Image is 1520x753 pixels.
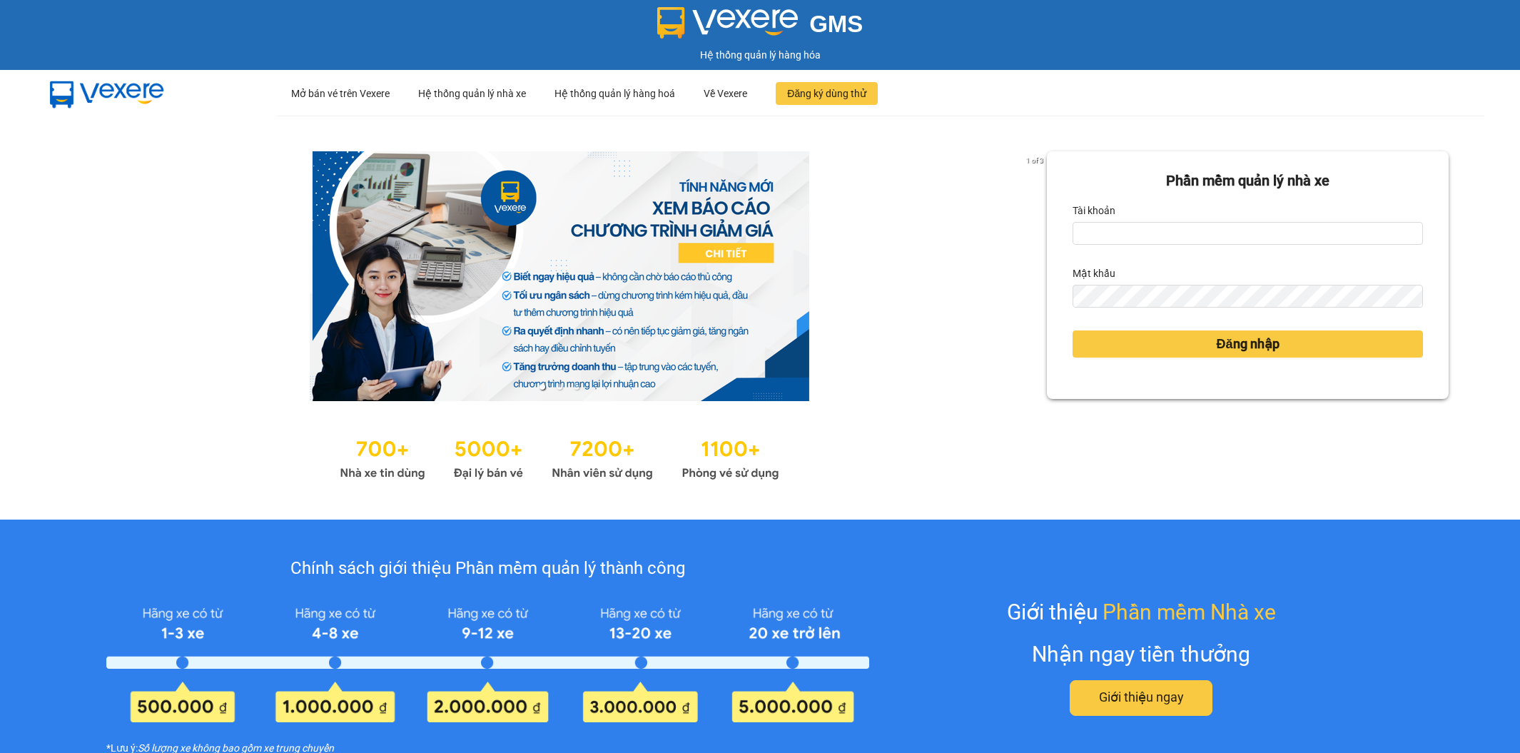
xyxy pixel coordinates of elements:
div: Giới thiệu [1007,595,1276,629]
div: Hệ thống quản lý hàng hóa [4,47,1516,63]
button: next slide / item [1027,151,1047,401]
img: mbUUG5Q.png [36,70,178,117]
img: policy-intruduce-detail.png [106,600,869,722]
div: Về Vexere [704,71,747,116]
div: Nhận ngay tiền thưởng [1032,637,1250,671]
img: Statistics.png [340,430,779,484]
span: Giới thiệu ngay [1099,687,1184,707]
p: 1 of 3 [1022,151,1047,170]
input: Tài khoản [1073,222,1423,245]
button: Đăng ký dùng thử [776,82,878,105]
span: Phần mềm Nhà xe [1103,595,1276,629]
button: Giới thiệu ngay [1070,680,1212,716]
button: previous slide / item [71,151,91,401]
button: Đăng nhập [1073,330,1423,358]
div: Hệ thống quản lý hàng hoá [554,71,675,116]
li: slide item 1 [539,384,545,390]
span: GMS [809,11,863,37]
div: Chính sách giới thiệu Phần mềm quản lý thành công [106,555,869,582]
label: Mật khẩu [1073,262,1115,285]
label: Tài khoản [1073,199,1115,222]
li: slide item 3 [574,384,579,390]
div: Hệ thống quản lý nhà xe [418,71,526,116]
div: Mở bán vé trên Vexere [291,71,390,116]
span: Đăng ký dùng thử [787,86,866,101]
div: Phần mềm quản lý nhà xe [1073,170,1423,192]
img: logo 2 [657,7,799,39]
input: Mật khẩu [1073,285,1423,308]
span: Đăng nhập [1217,334,1280,354]
li: slide item 2 [557,384,562,390]
a: GMS [657,21,863,33]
